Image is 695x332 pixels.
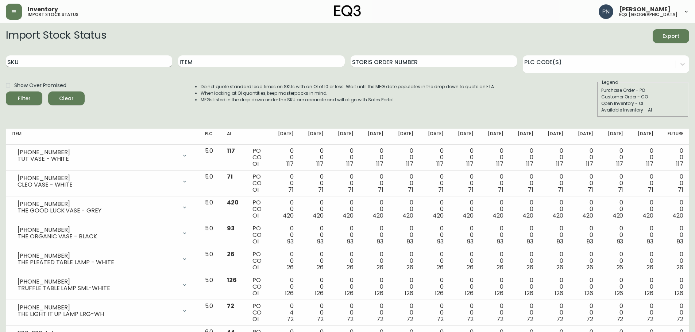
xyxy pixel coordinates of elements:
div: 0 0 [305,199,324,219]
span: 71 [288,185,294,194]
span: 420 [402,211,413,220]
div: 0 0 [305,277,324,297]
span: 117 [646,160,653,168]
div: 0 0 [305,303,324,323]
div: PO CO [252,303,264,323]
div: 0 0 [455,225,474,245]
span: 71 [588,185,593,194]
span: 420 [463,211,474,220]
span: 26 [287,263,294,272]
div: 0 0 [455,303,474,323]
span: 420 [613,211,623,220]
div: PO CO [252,251,264,271]
th: Item [6,129,199,145]
th: PLC [199,129,221,145]
span: 420 [552,211,563,220]
button: Clear [48,91,85,105]
div: [PHONE_NUMBER] [18,149,177,156]
div: [PHONE_NUMBER]THE GOOD LUCK VASE - GREY [12,199,193,215]
span: 71 [648,185,653,194]
th: [DATE] [270,129,300,145]
span: OI [252,263,259,272]
div: 0 0 [545,199,563,219]
div: 0 0 [485,277,503,297]
div: 0 0 [665,251,683,271]
div: THE ORGANIC VASE - BLACK [18,233,177,240]
div: 0 0 [275,173,294,193]
span: 26 [676,263,683,272]
span: 117 [286,160,294,168]
span: 72 [556,315,563,323]
span: 93 [287,237,294,246]
span: Show Over Promised [14,82,66,89]
span: 71 [378,185,383,194]
div: 0 0 [275,277,294,297]
span: OI [252,237,259,246]
div: 0 0 [335,199,354,219]
div: [PHONE_NUMBER] [18,304,177,311]
span: 126 [405,289,413,297]
h5: eq3 [GEOGRAPHIC_DATA] [619,12,677,17]
div: 0 0 [635,199,653,219]
span: 93 [677,237,683,246]
span: 93 [557,237,563,246]
div: 0 0 [605,251,623,271]
span: 117 [346,160,354,168]
span: 117 [227,147,235,155]
span: 420 [522,211,533,220]
span: 72 [437,315,444,323]
span: OI [252,211,259,220]
div: PO CO [252,225,264,245]
div: [PHONE_NUMBER]TRUFFLE TABLE LAMP SML-WHITE [12,277,193,293]
span: 117 [586,160,593,168]
span: 93 [647,237,653,246]
th: [DATE] [359,129,389,145]
div: 0 0 [515,173,533,193]
div: [PHONE_NUMBER] [18,278,177,285]
span: 93 [587,237,593,246]
td: 5.0 [199,248,221,274]
span: 420 [227,198,239,207]
li: When looking at OI quantities, keep masterpacks in mind. [201,90,495,97]
span: 420 [642,211,653,220]
td: 5.0 [199,222,221,248]
span: 126 [525,289,533,297]
div: 0 0 [515,148,533,167]
div: 0 0 [545,277,563,297]
div: 0 0 [395,277,413,297]
th: [DATE] [300,129,329,145]
span: 26 [377,263,383,272]
div: Available Inventory - AI [601,107,684,113]
span: 93 [527,237,533,246]
div: [PHONE_NUMBER]TUT VASE - WHITE [12,148,193,164]
span: 126 [465,289,474,297]
div: 0 0 [515,251,533,271]
div: 0 0 [545,148,563,167]
span: 26 [437,263,444,272]
span: 117 [466,160,474,168]
div: 0 0 [335,303,354,323]
div: 0 0 [605,148,623,167]
th: [DATE] [599,129,629,145]
div: 0 0 [575,199,593,219]
span: 71 [318,185,324,194]
span: 126 [375,289,383,297]
span: 126 [675,289,683,297]
span: 126 [435,289,444,297]
div: 0 0 [455,277,474,297]
td: 5.0 [199,171,221,196]
span: 117 [436,160,444,168]
div: [PHONE_NUMBER]CLEO VASE - WHITE [12,173,193,190]
span: 72 [287,315,294,323]
td: 5.0 [199,145,221,171]
div: 0 0 [365,303,383,323]
span: 71 [408,185,413,194]
div: 0 0 [665,303,683,323]
div: [PHONE_NUMBER] [18,175,177,181]
span: 420 [372,211,383,220]
span: 26 [317,263,324,272]
span: 93 [317,237,324,246]
span: 420 [433,211,444,220]
div: 0 0 [575,303,593,323]
span: 420 [493,211,503,220]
